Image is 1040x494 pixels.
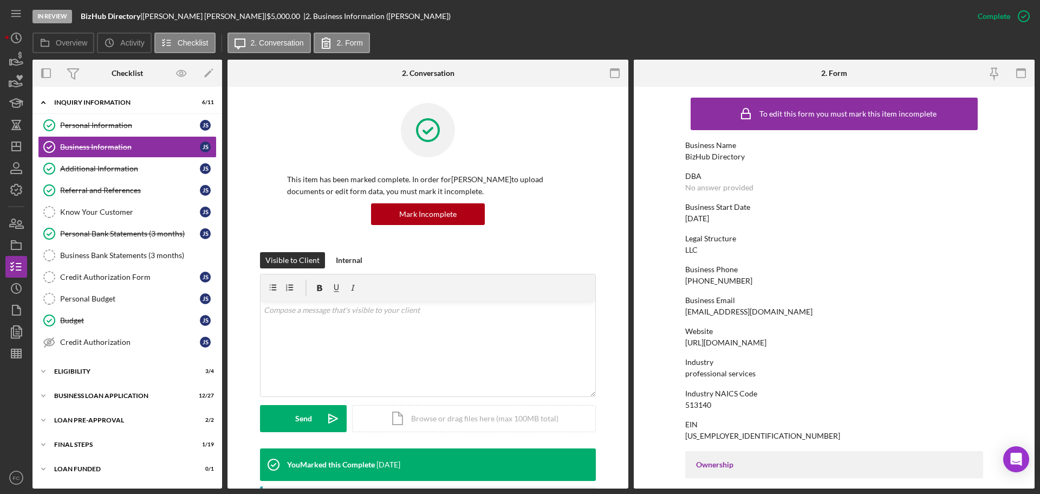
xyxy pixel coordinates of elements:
div: To edit this form you must mark this item incomplete [759,110,937,118]
div: j s [200,120,211,131]
a: Credit Authorizationjs [38,331,217,353]
div: In Review [32,10,72,23]
div: LOAN PRE-APPROVAL [54,417,187,424]
label: Activity [120,39,144,47]
button: FC [5,467,27,489]
div: 2. Conversation [402,69,454,78]
div: Internal [336,252,362,268]
div: [EMAIL_ADDRESS][DOMAIN_NAME] [685,307,812,316]
div: Checklist [112,69,143,78]
button: Visible to Client [260,252,325,268]
div: Additional Information [60,164,200,173]
a: Know Your Customerjs [38,201,217,223]
div: j s [200,315,211,326]
div: j s [200,337,211,348]
button: 2. Conversation [227,33,311,53]
div: j s [200,185,211,196]
time: 2025-07-21 14:21 [376,460,400,469]
a: Additional Informationjs [38,158,217,179]
button: Complete [967,5,1035,27]
div: | [81,12,142,21]
b: BizHub Directory [81,11,140,21]
div: Know Your Customer [60,208,200,216]
div: Business Bank Statements (3 months) [60,251,216,260]
div: EIN [685,420,983,429]
div: [US_EMPLOYER_IDENTIFICATION_NUMBER] [685,432,840,440]
div: Mark Incomplete [399,203,457,225]
label: 2. Form [337,39,363,47]
div: 12 / 27 [194,393,214,399]
div: 2. Form [821,69,847,78]
a: Personal Budgetjs [38,288,217,310]
div: Ownership [696,460,972,469]
div: j s [200,163,211,174]
div: Legal Structure [685,234,983,243]
div: j s [200,207,211,217]
button: Mark Incomplete [371,203,485,225]
a: Personal Informationjs [38,114,217,136]
div: j s [200,272,211,283]
div: | 2. Business Information ([PERSON_NAME]) [303,12,451,21]
div: Business Phone [685,265,983,274]
div: Referral and References [60,186,200,195]
div: 1 / 19 [194,441,214,448]
button: Internal [330,252,368,268]
div: [PERSON_NAME] [PERSON_NAME] | [142,12,266,21]
div: Complete [978,5,1010,27]
div: Industry NAICS Code [685,389,983,398]
button: Checklist [154,33,216,53]
div: professional services [685,369,756,378]
div: LLC [685,246,698,254]
div: 0 / 1 [194,466,214,472]
div: 2 / 2 [194,417,214,424]
div: Visible to Client [265,252,320,268]
div: $5,000.00 [266,12,303,21]
div: No answer provided [685,183,753,192]
div: FINAL STEPS [54,441,187,448]
div: 6 / 11 [194,99,214,106]
div: j s [200,142,211,152]
div: Business Name [685,141,983,150]
div: Send [295,405,312,432]
button: Overview [32,33,94,53]
div: 513140 [685,401,711,409]
div: Business Information [60,143,200,151]
div: [PHONE_NUMBER] [685,277,752,285]
a: Credit Authorization Formjs [38,266,217,288]
div: 3 / 4 [194,368,214,375]
a: Business Informationjs [38,136,217,158]
div: LOAN FUNDED [54,466,187,472]
label: 2. Conversation [251,39,304,47]
label: Overview [56,39,87,47]
div: Open Intercom Messenger [1003,446,1029,472]
p: This item has been marked complete. In order for [PERSON_NAME] to upload documents or edit form d... [287,174,569,198]
button: Activity [97,33,151,53]
div: ELIGIBILITY [54,368,187,375]
div: Credit Authorization [60,338,200,347]
a: Referral and Referencesjs [38,179,217,201]
div: Business Email [685,296,983,305]
a: Budgetjs [38,310,217,331]
div: You Marked this Complete [287,460,375,469]
div: Personal Information [60,121,200,130]
label: Checklist [178,39,209,47]
div: Website [685,327,983,336]
a: Personal Bank Statements (3 months)js [38,223,217,245]
div: Budget [60,316,200,325]
text: FC [13,475,20,481]
a: Business Bank Statements (3 months) [38,245,217,266]
div: Credit Authorization Form [60,273,200,281]
div: DBA [685,172,983,181]
div: j s [200,293,211,304]
div: [DATE] [685,214,709,223]
div: j s [200,228,211,239]
div: BUSINESS LOAN APPLICATION [54,393,187,399]
div: [URL][DOMAIN_NAME] [685,338,766,347]
div: Personal Budget [60,294,200,303]
div: Business Start Date [685,203,983,211]
div: Industry [685,358,983,367]
div: Personal Bank Statements (3 months) [60,229,200,238]
div: BizHub Directory [685,152,745,161]
div: INQUIRY INFORMATION [54,99,187,106]
button: Send [260,405,347,432]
